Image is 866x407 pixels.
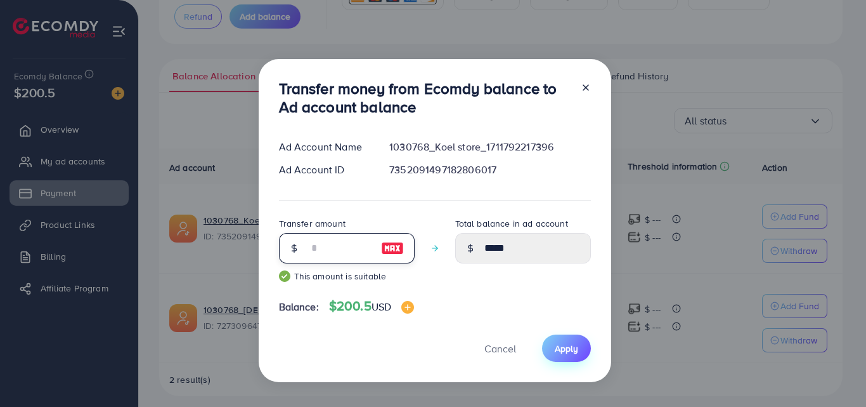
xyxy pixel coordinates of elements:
div: 1030768_Koel store_1711792217396 [379,140,600,154]
small: This amount is suitable [279,270,415,283]
button: Cancel [469,335,532,362]
label: Total balance in ad account [455,217,568,230]
div: Ad Account ID [269,163,380,177]
img: guide [279,270,290,282]
span: Balance: [279,300,319,314]
label: Transfer amount [279,217,346,230]
img: image [401,301,414,314]
span: USD [372,300,391,314]
span: Apply [555,342,578,355]
img: image [381,241,404,256]
iframe: Chat [812,350,856,397]
div: 7352091497182806017 [379,163,600,177]
h4: $200.5 [329,298,414,314]
h3: Transfer money from Ecomdy balance to Ad account balance [279,79,571,116]
div: Ad Account Name [269,140,380,154]
button: Apply [542,335,591,362]
span: Cancel [484,342,516,356]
